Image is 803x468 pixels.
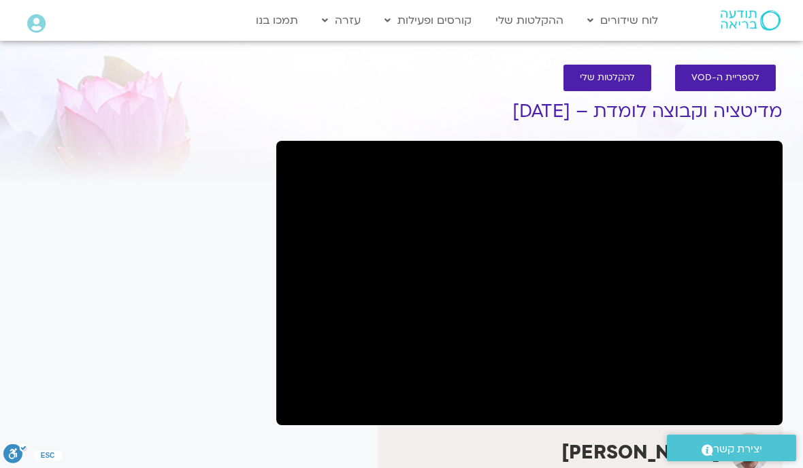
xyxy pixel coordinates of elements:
[489,7,570,33] a: ההקלטות שלי
[378,7,478,33] a: קורסים ופעילות
[249,7,305,33] a: תמכו בנו
[713,440,762,458] span: יצירת קשר
[675,65,776,91] a: לספריית ה-VOD
[315,7,367,33] a: עזרה
[580,73,635,83] span: להקלטות שלי
[580,7,665,33] a: לוח שידורים
[276,101,783,122] h1: מדיטציה וקבוצה לומדת – [DATE]
[721,10,781,31] img: תודעה בריאה
[691,73,759,83] span: לספריית ה-VOD
[561,439,720,465] strong: [PERSON_NAME]
[563,65,651,91] a: להקלטות שלי
[667,435,796,461] a: יצירת קשר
